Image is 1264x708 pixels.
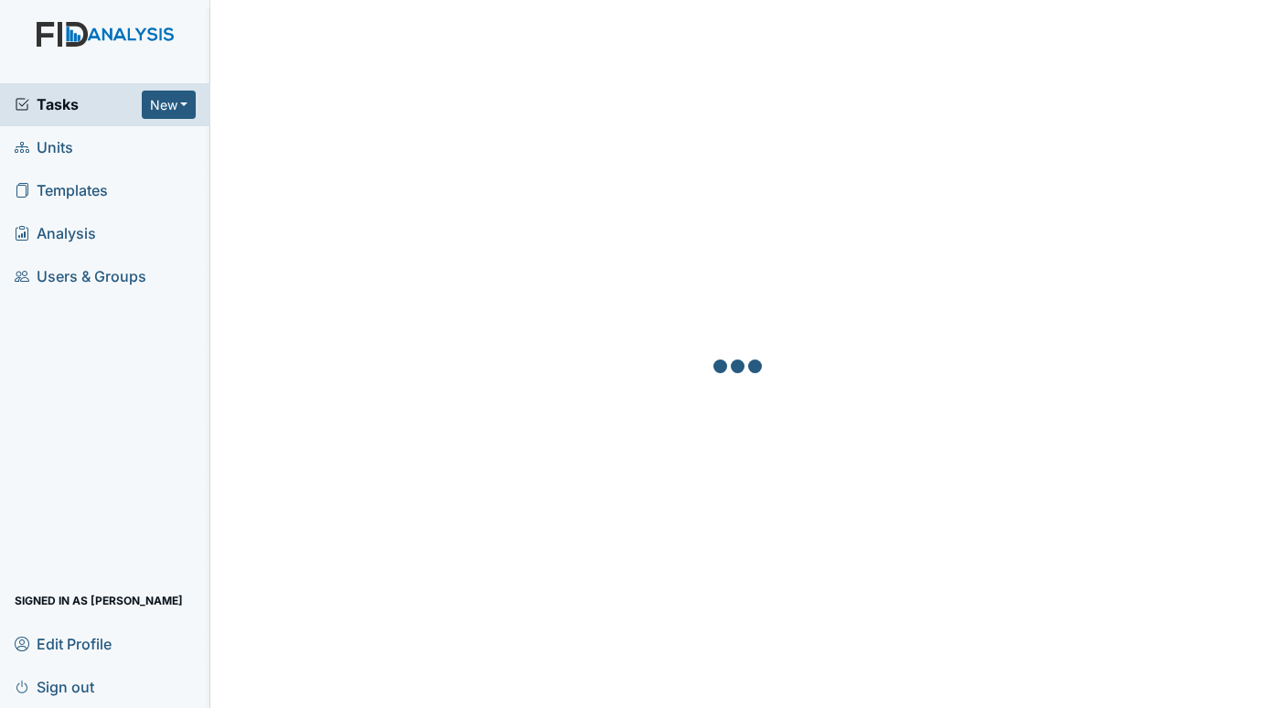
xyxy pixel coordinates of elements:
span: Units [15,134,73,162]
span: Analysis [15,220,96,248]
span: Users & Groups [15,263,146,291]
button: New [142,91,197,119]
span: Edit Profile [15,629,112,658]
span: Sign out [15,672,94,701]
span: Signed in as [PERSON_NAME] [15,586,183,615]
a: Tasks [15,93,142,115]
span: Templates [15,177,108,205]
